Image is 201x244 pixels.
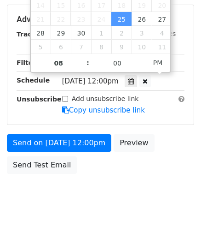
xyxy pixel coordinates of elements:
span: September 29, 2025 [51,26,71,40]
span: [DATE] 12:00pm [62,77,119,85]
a: Copy unsubscribe link [62,106,145,114]
span: October 4, 2025 [152,26,172,40]
span: : [86,54,89,72]
span: October 1, 2025 [91,26,111,40]
span: October 5, 2025 [31,40,51,54]
span: September 25, 2025 [111,12,132,26]
span: October 3, 2025 [132,26,152,40]
span: September 26, 2025 [132,12,152,26]
a: Send Test Email [7,156,77,174]
span: October 8, 2025 [91,40,111,54]
span: October 9, 2025 [111,40,132,54]
strong: Tracking [17,30,47,38]
a: Preview [114,134,154,152]
span: September 23, 2025 [71,12,91,26]
span: September 24, 2025 [91,12,111,26]
span: October 6, 2025 [51,40,71,54]
strong: Schedule [17,77,50,84]
iframe: Chat Widget [155,200,201,244]
span: October 2, 2025 [111,26,132,40]
span: September 21, 2025 [31,12,51,26]
span: Click to toggle [145,54,171,72]
span: October 10, 2025 [132,40,152,54]
label: Add unsubscribe link [72,94,139,104]
span: September 27, 2025 [152,12,172,26]
input: Hour [31,54,87,72]
span: September 22, 2025 [51,12,71,26]
input: Minute [89,54,145,72]
strong: Filters [17,59,40,66]
span: September 30, 2025 [71,26,91,40]
a: Send on [DATE] 12:00pm [7,134,111,152]
span: October 7, 2025 [71,40,91,54]
span: September 28, 2025 [31,26,51,40]
span: October 11, 2025 [152,40,172,54]
h5: Advanced [17,14,184,24]
strong: Unsubscribe [17,95,62,103]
